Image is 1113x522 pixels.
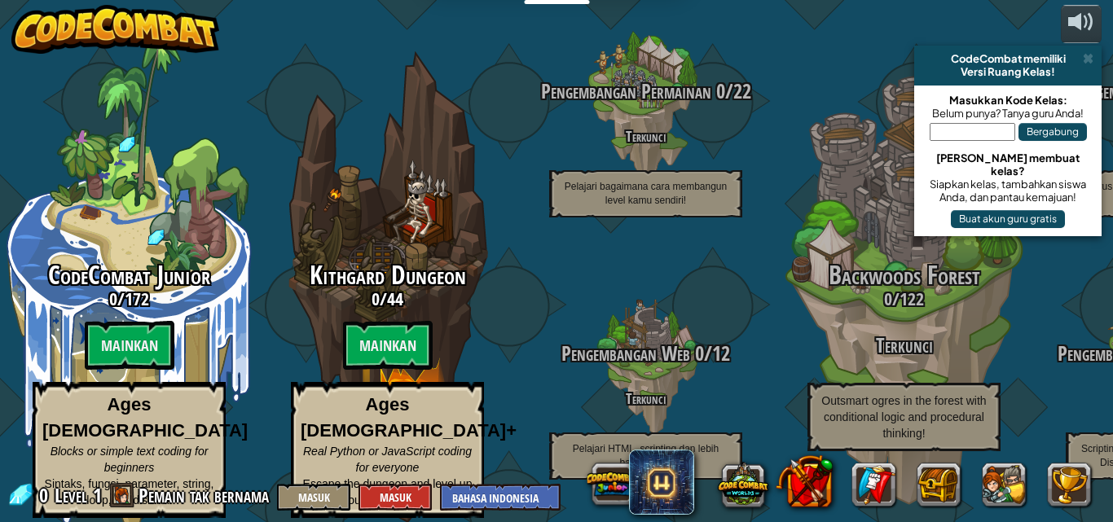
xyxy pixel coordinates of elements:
span: Pelajari bagaimana cara membangun level kamu sendiri! [565,181,727,206]
span: 0 [690,340,704,367]
span: CodeCombat Junior [48,257,210,292]
h3: / [258,289,517,309]
strong: Ages [DEMOGRAPHIC_DATA] [42,394,248,440]
button: Buat akun guru gratis [951,210,1065,228]
img: CodeCombat - Learn how to code by playing a game [11,5,220,54]
span: 172 [125,287,149,311]
span: Blocks or simple text coding for beginners [51,445,209,474]
div: Belum punya? Tanya guru Anda! [922,107,1093,120]
span: Escape the dungeon and level up your coding skills! [303,477,473,507]
div: Siapkan kelas, tambahkan siswa Anda, dan pantau kemajuan! [922,178,1093,204]
h4: Terkunci [517,391,775,406]
span: Pengembangan Web [561,340,690,367]
span: 0 [884,287,892,311]
span: 12 [712,340,730,367]
span: 0 [711,77,725,105]
span: 22 [733,77,751,105]
span: Pengembangan Permainan [541,77,711,105]
button: Bergabung [1018,123,1087,141]
span: 0 [39,482,53,508]
span: 0 [109,287,117,311]
button: Masuk [359,484,432,511]
div: CodeCombat memiliki [921,52,1095,65]
span: Sintaks, fungsi, parameter, string, loop, kondisional [45,477,214,507]
div: Versi Ruang Kelas! [921,65,1095,78]
btn: Mainkan [85,321,174,370]
span: 122 [900,287,924,311]
strong: Ages [DEMOGRAPHIC_DATA]+ [301,394,517,440]
span: Real Python or JavaScript coding for everyone [303,445,472,474]
span: Pelajari HTML, scripting dan lebih banyak lagi! [573,443,719,468]
span: Backwoods Forest [829,257,980,292]
btn: Mainkan [343,321,433,370]
h3: / [517,81,775,103]
h3: / [775,289,1033,309]
h4: Terkunci [517,129,775,144]
span: Level [55,482,87,509]
button: Masuk [277,484,350,511]
h3: / [517,343,775,365]
span: 44 [387,287,403,311]
div: [PERSON_NAME] membuat kelas? [922,151,1093,178]
button: Atur suara [1061,5,1102,43]
h3: Terkunci [775,335,1033,357]
span: Pemain tak bernama [139,482,269,508]
span: Outsmart ogres in the forest with conditional logic and procedural thinking! [821,394,986,440]
div: Masukkan Kode Kelas: [922,94,1093,107]
span: 1 [93,482,102,508]
span: 0 [372,287,380,311]
span: Kithgard Dungeon [310,257,466,292]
